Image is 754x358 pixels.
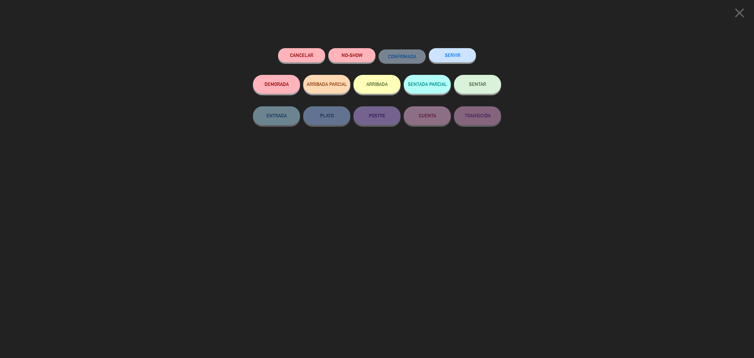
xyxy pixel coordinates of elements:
[328,48,375,62] button: NO-SHOW
[404,75,451,94] button: SENTADA PARCIAL
[253,106,300,125] button: ENTRADA
[388,54,416,59] span: CONFIRMADA
[732,5,747,21] i: close
[469,81,486,87] span: SENTAR
[404,106,451,125] button: CUENTA
[379,49,426,64] button: CONFIRMADA
[353,106,401,125] button: POSTRE
[730,5,749,23] button: close
[253,75,300,94] button: DEMORADA
[307,81,347,87] span: ARRIBADA PARCIAL
[303,75,350,94] button: ARRIBADA PARCIAL
[353,75,401,94] button: ARRIBADA
[278,48,325,62] button: Cancelar
[429,48,476,62] button: SERVIR
[454,75,501,94] button: SENTAR
[303,106,350,125] button: PLATO
[454,106,501,125] button: TRANSICIÓN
